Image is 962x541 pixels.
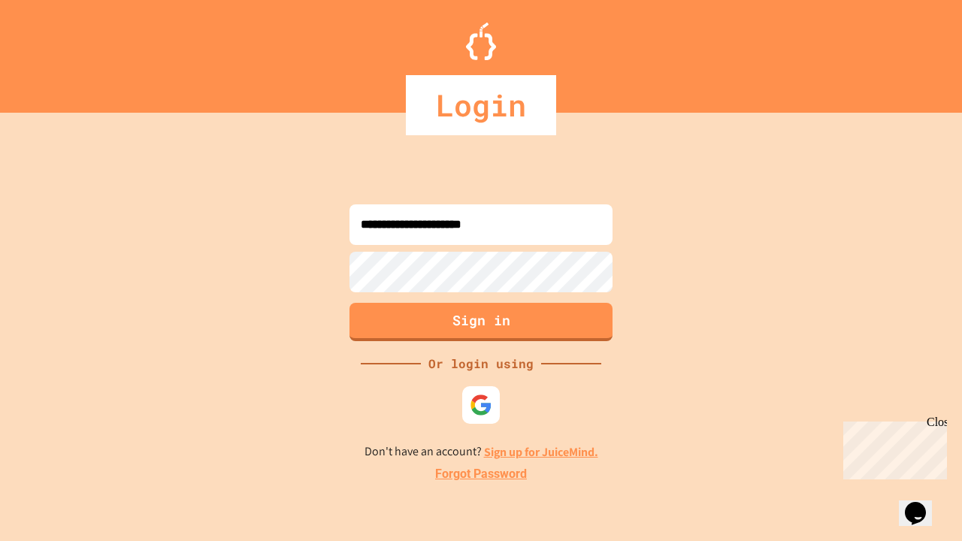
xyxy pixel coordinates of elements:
img: google-icon.svg [470,394,492,416]
p: Don't have an account? [365,443,598,461]
div: Login [406,75,556,135]
button: Sign in [349,303,613,341]
a: Sign up for JuiceMind. [484,444,598,460]
iframe: chat widget [899,481,947,526]
a: Forgot Password [435,465,527,483]
img: Logo.svg [466,23,496,60]
div: Chat with us now!Close [6,6,104,95]
div: Or login using [421,355,541,373]
iframe: chat widget [837,416,947,479]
